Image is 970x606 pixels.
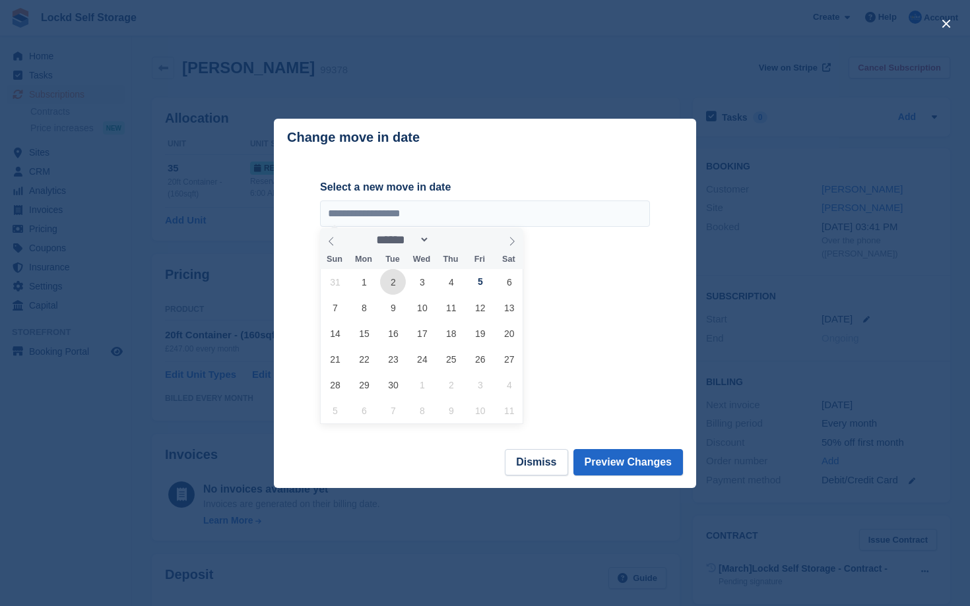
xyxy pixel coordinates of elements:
[409,295,435,320] span: September 10, 2025
[438,320,464,346] span: September 18, 2025
[322,269,348,295] span: August 31, 2025
[409,346,435,372] span: September 24, 2025
[380,320,406,346] span: September 16, 2025
[496,295,522,320] span: September 13, 2025
[438,346,464,372] span: September 25, 2025
[496,269,522,295] span: September 6, 2025
[287,130,420,145] p: Change move in date
[380,269,406,295] span: September 2, 2025
[351,320,377,346] span: September 15, 2025
[430,233,471,247] input: Year
[467,320,493,346] span: September 19, 2025
[320,179,650,195] label: Select a new move in date
[351,295,377,320] span: September 8, 2025
[351,346,377,372] span: September 22, 2025
[465,255,494,264] span: Fri
[496,346,522,372] span: September 27, 2025
[496,372,522,398] span: October 4, 2025
[351,398,377,423] span: October 6, 2025
[320,255,349,264] span: Sun
[573,449,684,475] button: Preview Changes
[409,372,435,398] span: October 1, 2025
[372,233,430,247] select: Month
[322,320,348,346] span: September 14, 2025
[496,398,522,423] span: October 11, 2025
[378,255,407,264] span: Tue
[438,269,464,295] span: September 4, 2025
[409,269,435,295] span: September 3, 2025
[351,269,377,295] span: September 1, 2025
[467,398,493,423] span: October 10, 2025
[351,372,377,398] span: September 29, 2025
[936,13,957,34] button: close
[322,295,348,320] span: September 7, 2025
[494,255,523,264] span: Sat
[322,398,348,423] span: October 5, 2025
[409,398,435,423] span: October 8, 2025
[438,372,464,398] span: October 2, 2025
[380,398,406,423] span: October 7, 2025
[467,295,493,320] span: September 12, 2025
[380,346,406,372] span: September 23, 2025
[409,320,435,346] span: September 17, 2025
[380,372,406,398] span: September 30, 2025
[438,295,464,320] span: September 11, 2025
[438,398,464,423] span: October 9, 2025
[349,255,378,264] span: Mon
[496,320,522,346] span: September 20, 2025
[436,255,465,264] span: Thu
[467,346,493,372] span: September 26, 2025
[505,449,567,475] button: Dismiss
[380,295,406,320] span: September 9, 2025
[467,269,493,295] span: September 5, 2025
[322,372,348,398] span: September 28, 2025
[467,372,493,398] span: October 3, 2025
[407,255,436,264] span: Wed
[322,346,348,372] span: September 21, 2025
